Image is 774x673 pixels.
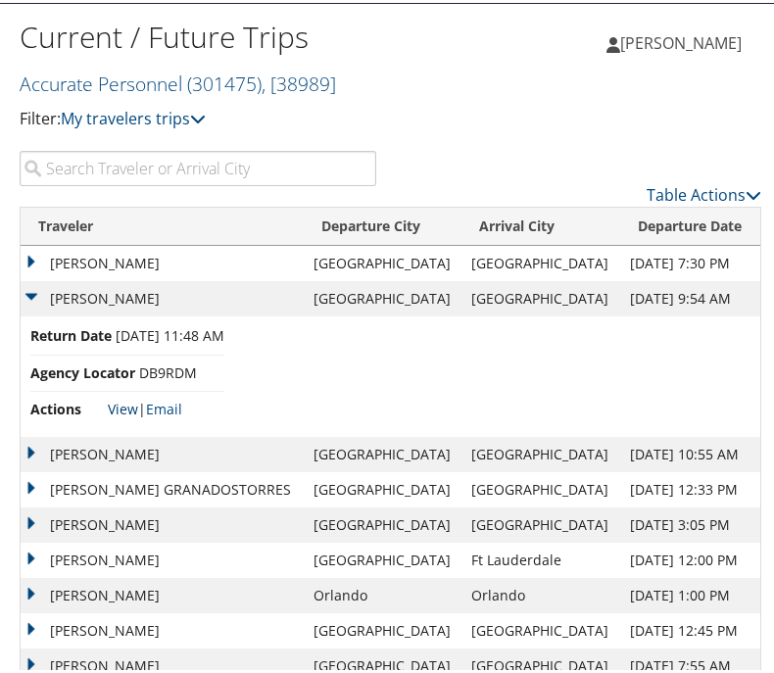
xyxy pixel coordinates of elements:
[30,396,104,417] span: Actions
[461,469,619,505] td: [GEOGRAPHIC_DATA]
[304,610,461,646] td: [GEOGRAPHIC_DATA]
[20,104,391,129] p: Filter:
[304,243,461,278] td: [GEOGRAPHIC_DATA]
[108,397,138,415] a: View
[461,575,619,610] td: Orlando
[20,68,336,94] a: Accurate Personnel
[606,11,761,70] a: [PERSON_NAME]
[108,397,182,415] span: |
[21,434,304,469] td: [PERSON_NAME]
[620,29,742,51] span: [PERSON_NAME]
[620,243,760,278] td: [DATE] 7:30 PM
[620,575,760,610] td: [DATE] 1:00 PM
[461,610,619,646] td: [GEOGRAPHIC_DATA]
[461,278,619,313] td: [GEOGRAPHIC_DATA]
[21,469,304,505] td: [PERSON_NAME] GRANADOSTORRES
[262,68,336,94] span: , [ 38989 ]
[20,148,376,183] input: Search Traveler or Arrival City
[620,278,760,313] td: [DATE] 9:54 AM
[139,361,197,379] span: DB9RDM
[304,469,461,505] td: [GEOGRAPHIC_DATA]
[20,14,391,55] h1: Current / Future Trips
[304,575,461,610] td: Orlando
[21,610,304,646] td: [PERSON_NAME]
[146,397,182,415] a: Email
[620,469,760,505] td: [DATE] 12:33 PM
[304,434,461,469] td: [GEOGRAPHIC_DATA]
[30,360,135,381] span: Agency Locator
[461,540,619,575] td: Ft Lauderdale
[116,323,224,342] span: [DATE] 11:48 AM
[61,105,206,126] a: My travelers trips
[620,434,760,469] td: [DATE] 10:55 AM
[620,540,760,575] td: [DATE] 12:00 PM
[461,243,619,278] td: [GEOGRAPHIC_DATA]
[461,205,619,243] th: Arrival City: activate to sort column ascending
[304,540,461,575] td: [GEOGRAPHIC_DATA]
[21,575,304,610] td: [PERSON_NAME]
[21,205,304,243] th: Traveler: activate to sort column ascending
[21,278,304,313] td: [PERSON_NAME]
[461,434,619,469] td: [GEOGRAPHIC_DATA]
[620,610,760,646] td: [DATE] 12:45 PM
[461,505,619,540] td: [GEOGRAPHIC_DATA]
[21,243,304,278] td: [PERSON_NAME]
[304,205,461,243] th: Departure City: activate to sort column ascending
[620,205,760,243] th: Departure Date: activate to sort column descending
[304,278,461,313] td: [GEOGRAPHIC_DATA]
[647,181,761,203] a: Table Actions
[620,505,760,540] td: [DATE] 3:05 PM
[21,505,304,540] td: [PERSON_NAME]
[30,322,112,344] span: Return Date
[21,540,304,575] td: [PERSON_NAME]
[304,505,461,540] td: [GEOGRAPHIC_DATA]
[187,68,262,94] span: ( 301475 )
